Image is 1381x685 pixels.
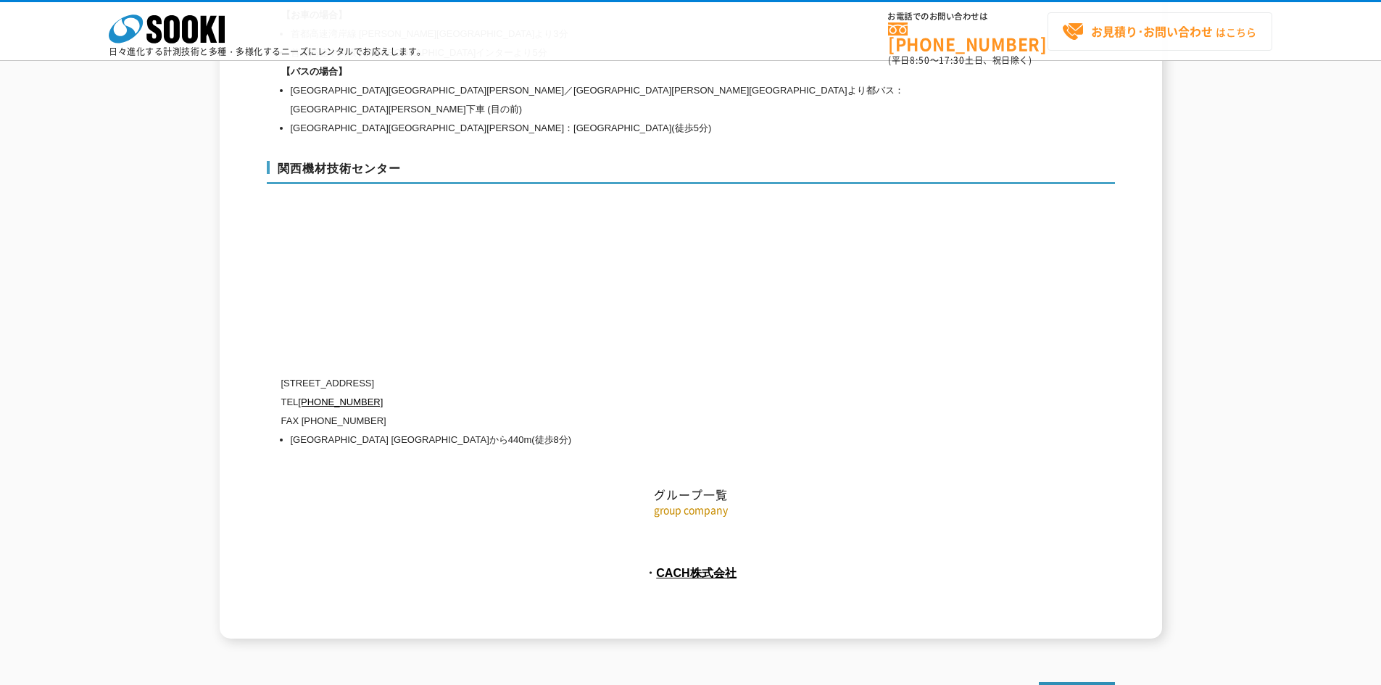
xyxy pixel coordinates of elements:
[281,374,977,393] p: [STREET_ADDRESS]
[888,12,1048,21] span: お電話でのお問い合わせは
[298,397,383,407] a: [PHONE_NUMBER]
[656,566,737,579] a: CACH株式会社
[1062,21,1256,43] span: はこちら
[888,22,1048,52] a: [PHONE_NUMBER]
[281,393,977,412] p: TEL
[281,412,977,431] p: FAX [PHONE_NUMBER]
[109,47,426,56] p: 日々進化する計測技術と多種・多様化するニーズにレンタルでお応えします。
[939,54,965,67] span: 17:30
[267,502,1115,518] p: group company
[888,54,1032,67] span: (平日 ～ 土日、祝日除く)
[1091,22,1213,40] strong: お見積り･お問い合わせ
[267,561,1115,584] p: ・
[910,54,930,67] span: 8:50
[281,62,977,81] h1: 【バスの場合】
[291,81,977,119] li: [GEOGRAPHIC_DATA][GEOGRAPHIC_DATA][PERSON_NAME]／[GEOGRAPHIC_DATA][PERSON_NAME][GEOGRAPHIC_DATA]より...
[267,342,1115,502] h2: グループ一覧
[267,161,1115,184] h3: 関西機材技術センター
[291,431,977,449] li: [GEOGRAPHIC_DATA] [GEOGRAPHIC_DATA]から440m(徒歩8分)
[291,119,977,138] li: [GEOGRAPHIC_DATA][GEOGRAPHIC_DATA][PERSON_NAME]：[GEOGRAPHIC_DATA](徒歩5分)
[1048,12,1272,51] a: お見積り･お問い合わせはこちら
